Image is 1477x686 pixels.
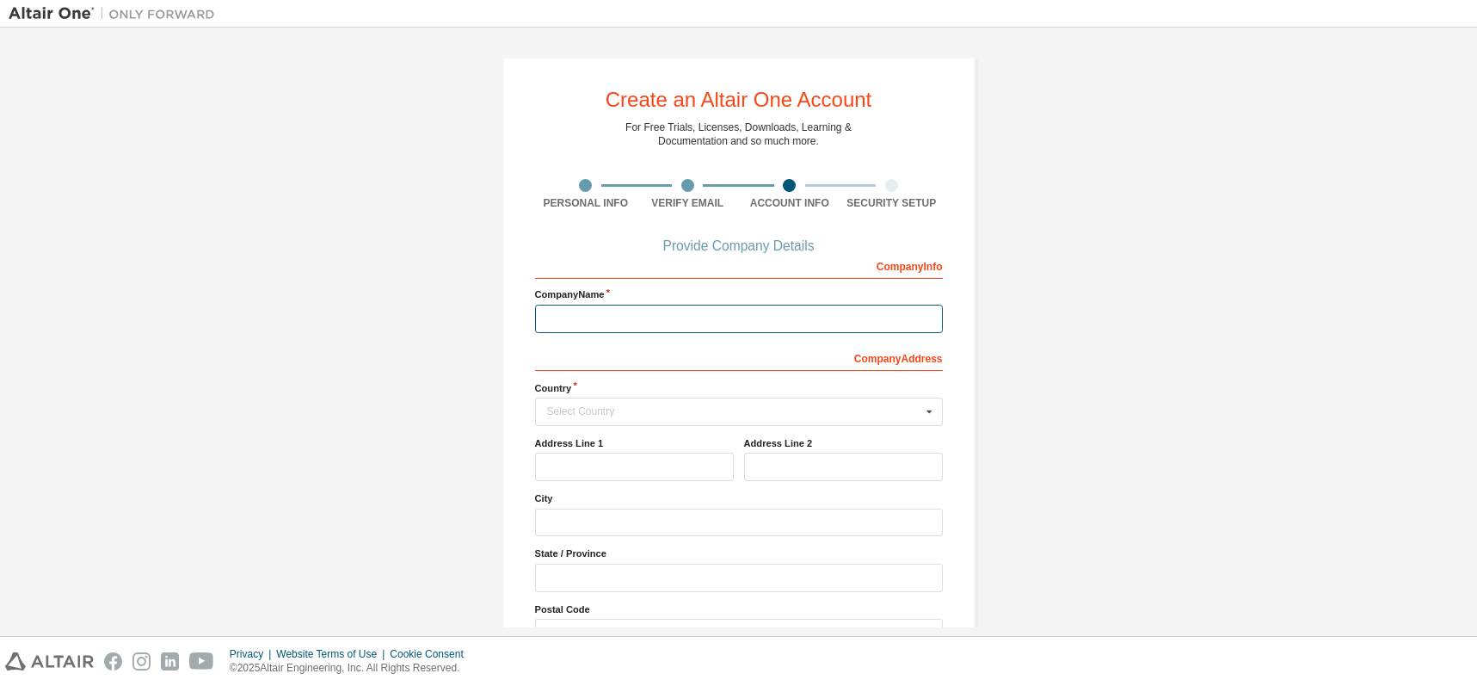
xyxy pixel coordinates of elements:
[637,196,739,210] div: Verify Email
[535,381,943,395] label: Country
[390,647,473,661] div: Cookie Consent
[744,436,943,450] label: Address Line 2
[535,547,943,560] label: State / Province
[535,241,943,251] div: Provide Company Details
[104,652,122,671] img: facebook.svg
[739,196,841,210] div: Account Info
[230,661,474,676] p: © 2025 Altair Engineering, Inc. All Rights Reserved.
[547,406,921,417] div: Select Country
[535,491,943,505] label: City
[189,652,214,671] img: youtube.svg
[625,121,852,148] div: For Free Trials, Licenses, Downloads, Learning & Documentation and so much more.
[230,647,276,661] div: Privacy
[535,343,943,371] div: Company Address
[535,287,943,301] label: Company Name
[276,647,390,661] div: Website Terms of Use
[5,652,94,671] img: altair_logo.svg
[132,652,151,671] img: instagram.svg
[535,436,734,450] label: Address Line 1
[840,196,943,210] div: Security Setup
[9,5,224,22] img: Altair One
[535,196,637,210] div: Personal Info
[161,652,179,671] img: linkedin.svg
[606,90,872,110] div: Create an Altair One Account
[535,251,943,279] div: Company Info
[535,603,943,616] label: Postal Code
